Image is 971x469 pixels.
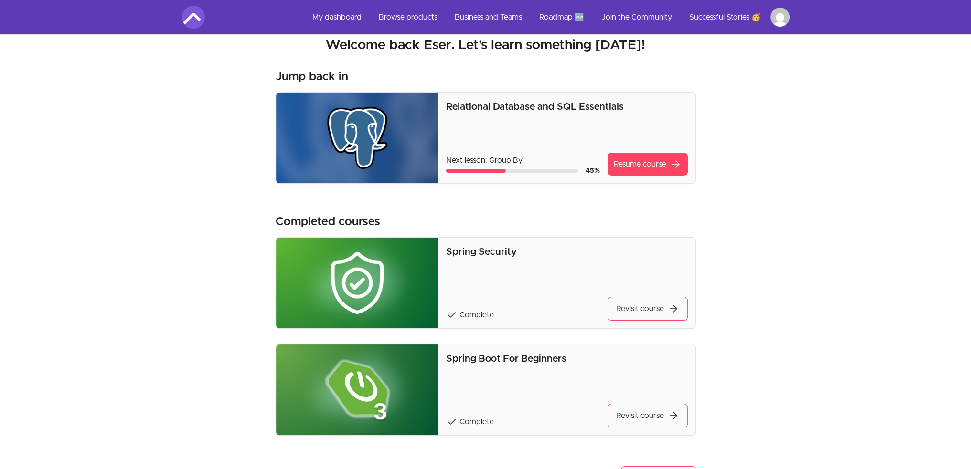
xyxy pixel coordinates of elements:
[586,167,600,174] span: 45 %
[371,6,445,29] a: Browse products
[608,153,688,176] a: Resume coursearrow_forward
[608,297,688,321] a: Revisit coursearrow_forward
[276,69,348,84] h3: Jump back in
[182,37,790,54] h2: Welcome back Eser. Let's learn something [DATE]!
[305,6,790,29] nav: Main
[276,238,439,328] img: Product image for Spring Security
[182,6,205,29] img: Amigoscode logo
[446,100,687,114] p: Relational Database and SQL Essentials
[305,6,369,29] a: My dashboard
[532,6,592,29] a: Roadmap 🆕
[608,404,688,427] a: Revisit coursearrow_forward
[459,418,494,426] span: Complete
[459,311,494,319] span: Complete
[446,155,599,166] p: Next lesson: Group By
[446,245,687,259] p: Spring Security
[276,93,439,183] img: Product image for Relational Database and SQL Essentials
[668,410,679,421] span: arrow_forward
[770,8,790,27] img: Profile image for Eser Durak
[447,6,530,29] a: Business and Teams
[446,416,458,427] span: check
[668,303,679,314] span: arrow_forward
[670,158,682,170] span: arrow_forward
[276,214,380,229] h3: Completed courses
[594,6,680,29] a: Join the Community
[276,344,439,435] img: Product image for Spring Boot For Beginners
[446,309,458,321] span: check
[446,169,577,173] div: Course progress
[446,352,687,365] p: Spring Boot For Beginners
[682,6,768,29] a: Successful Stories 🥳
